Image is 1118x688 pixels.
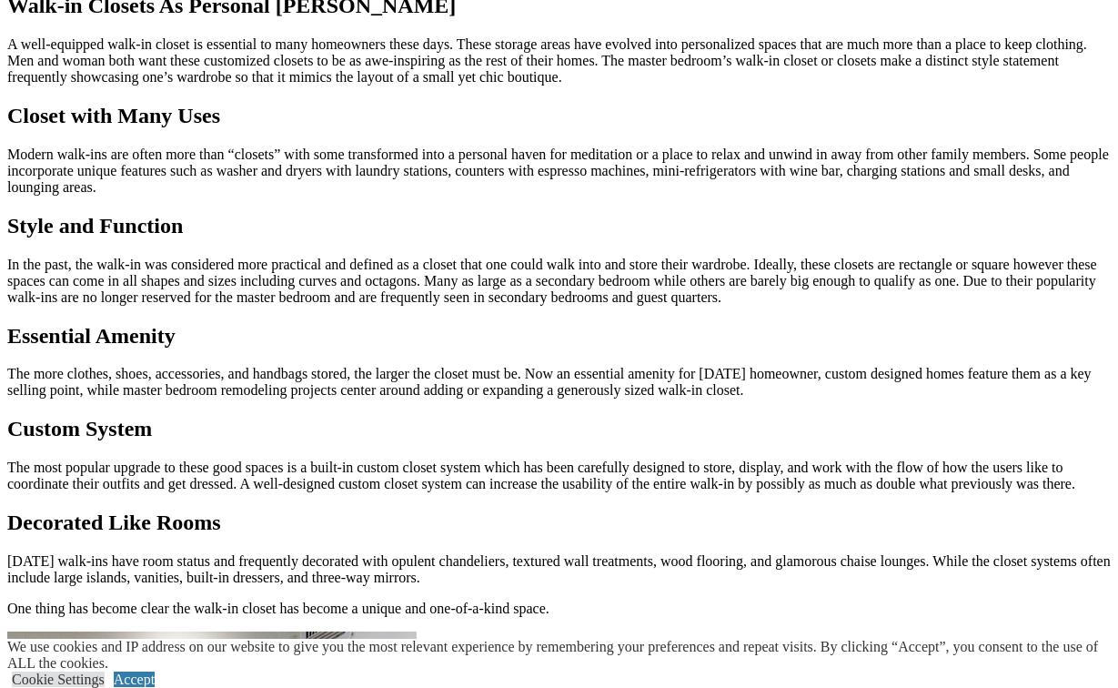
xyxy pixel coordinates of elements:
[7,36,1111,86] p: A well-equipped walk-in closet is essential to many homeowners these days. These storage areas ha...
[12,672,105,687] a: Cookie Settings
[7,639,1118,672] div: We use cookies and IP address on our website to give you the most relevant experience by remember...
[7,257,1111,306] p: In the past, the walk-in was considered more practical and defined as a closet that one could wal...
[7,214,1111,238] h2: Style and Function
[7,324,1111,349] h2: Essential Amenity
[7,147,1111,196] p: Modern walk-ins are often more than “closets” with some transformed into a personal haven for med...
[7,601,1111,617] p: One thing has become clear the walk-in closet has become a unique and one-of-a-kind space.
[7,553,1111,586] p: [DATE] walk-ins have room status and frequently decorated with opulent chandeliers, textured wall...
[7,366,1111,399] p: The more clothes, shoes, accessories, and handbags stored, the larger the closet must be. Now an ...
[114,672,155,687] a: Accept
[7,511,1111,535] h2: Decorated Like Rooms
[7,417,1111,441] h2: Custom System
[7,104,1111,128] h2: Closet with Many Uses
[7,460,1111,492] p: The most popular upgrade to these good spaces is a built-in custom closet system which has been c...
